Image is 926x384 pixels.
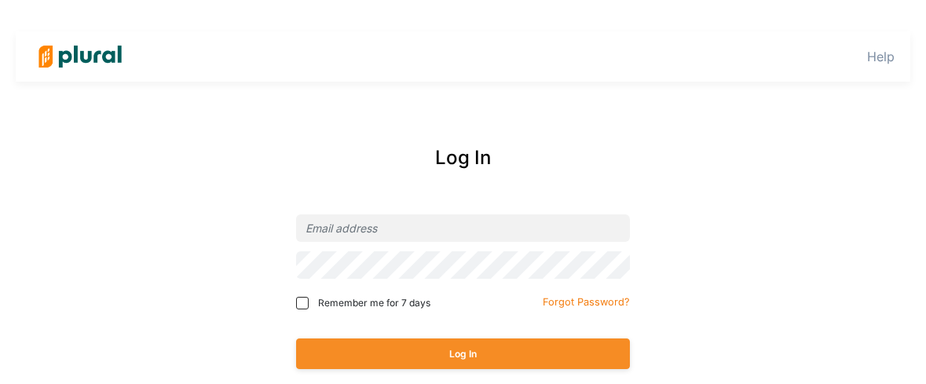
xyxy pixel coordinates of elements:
button: Log In [296,338,630,369]
div: Log In [240,144,686,172]
small: Forgot Password? [543,296,630,308]
input: Email address [296,214,630,242]
a: Forgot Password? [543,293,630,309]
a: Help [867,49,895,64]
img: Logo for Plural [25,29,135,84]
input: Remember me for 7 days [296,297,309,309]
span: Remember me for 7 days [318,296,430,310]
